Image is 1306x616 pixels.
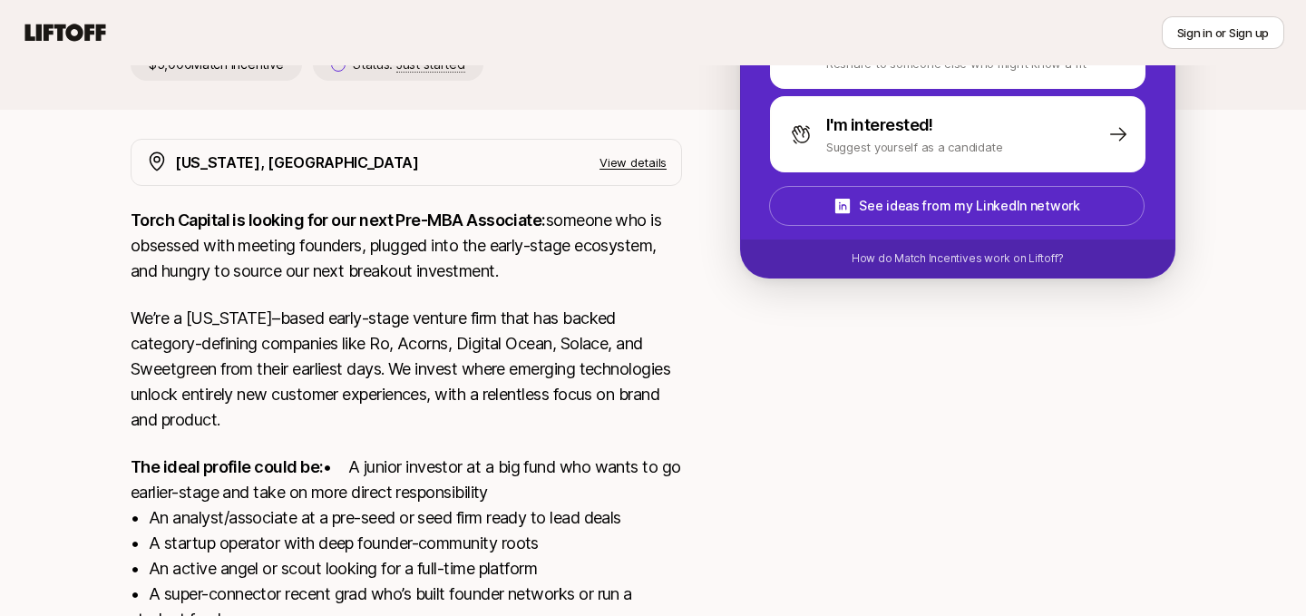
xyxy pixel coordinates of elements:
[131,208,682,284] p: someone who is obsessed with meeting founders, plugged into the early-stage ecosystem, and hungry...
[175,151,419,174] p: [US_STATE], [GEOGRAPHIC_DATA]
[131,457,323,476] strong: The ideal profile could be:
[826,112,933,138] p: I'm interested!
[131,210,546,230] strong: Torch Capital is looking for our next Pre-MBA Associate:
[826,138,1003,156] p: Suggest yourself as a candidate
[852,250,1064,267] p: How do Match Incentives work on Liftoff?
[599,153,667,171] p: View details
[131,306,682,433] p: We’re a [US_STATE]–based early-stage venture firm that has backed category-defining companies lik...
[769,186,1145,226] button: See ideas from my LinkedIn network
[859,195,1079,217] p: See ideas from my LinkedIn network
[1162,16,1284,49] button: Sign in or Sign up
